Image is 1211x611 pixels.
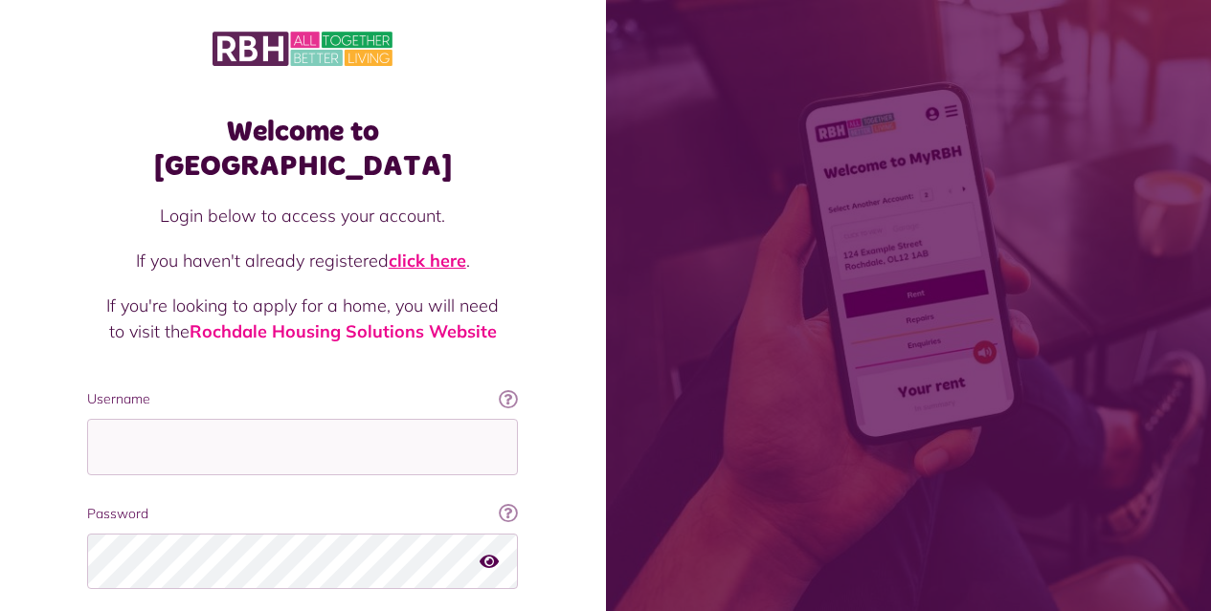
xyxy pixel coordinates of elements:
[87,504,518,524] label: Password
[87,115,518,184] h1: Welcome to [GEOGRAPHIC_DATA]
[106,203,499,229] p: Login below to access your account.
[213,29,392,69] img: MyRBH
[87,389,518,409] label: Username
[106,293,499,344] p: If you're looking to apply for a home, you will need to visit the
[106,248,499,273] p: If you haven't already registered .
[389,250,466,272] a: click here
[190,320,497,342] a: Rochdale Housing Solutions Website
